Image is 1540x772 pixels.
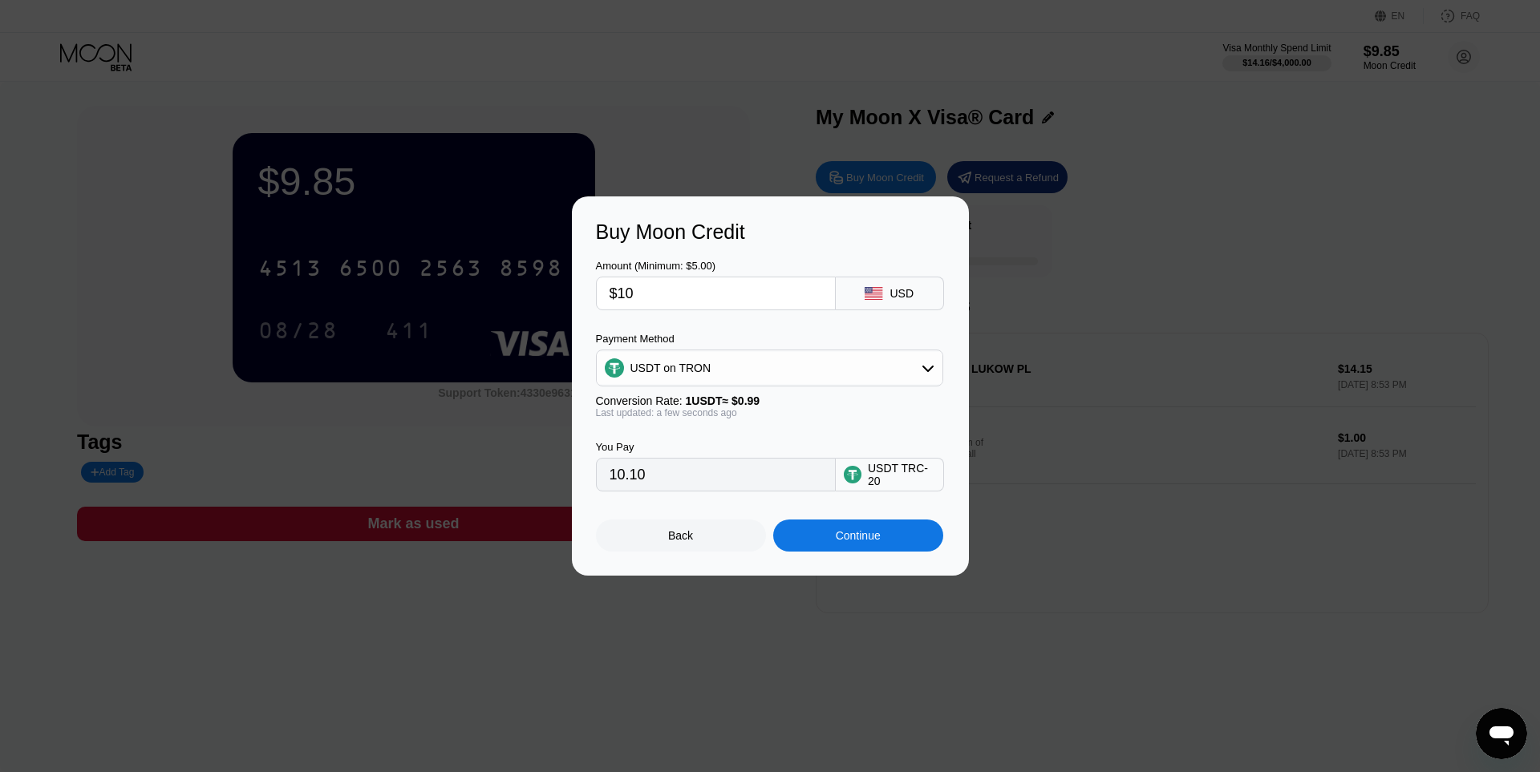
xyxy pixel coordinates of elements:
div: USDT on TRON [630,362,711,374]
input: $0.00 [610,277,822,309]
div: Payment Method [596,333,943,345]
div: Continue [836,529,881,542]
div: You Pay [596,441,836,453]
div: USD [890,287,914,300]
span: 1 USDT ≈ $0.99 [686,394,760,407]
div: Buy Moon Credit [596,220,945,244]
iframe: Button to launch messaging window [1476,708,1527,759]
div: USDT TRC-20 [868,462,935,487]
div: Last updated: a few seconds ago [596,407,943,418]
div: Continue [773,519,943,552]
div: Amount (Minimum: $5.00) [596,260,836,272]
div: Back [668,529,693,542]
div: Conversion Rate: [596,394,943,407]
div: USDT on TRON [597,352,942,384]
div: Back [596,519,766,552]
